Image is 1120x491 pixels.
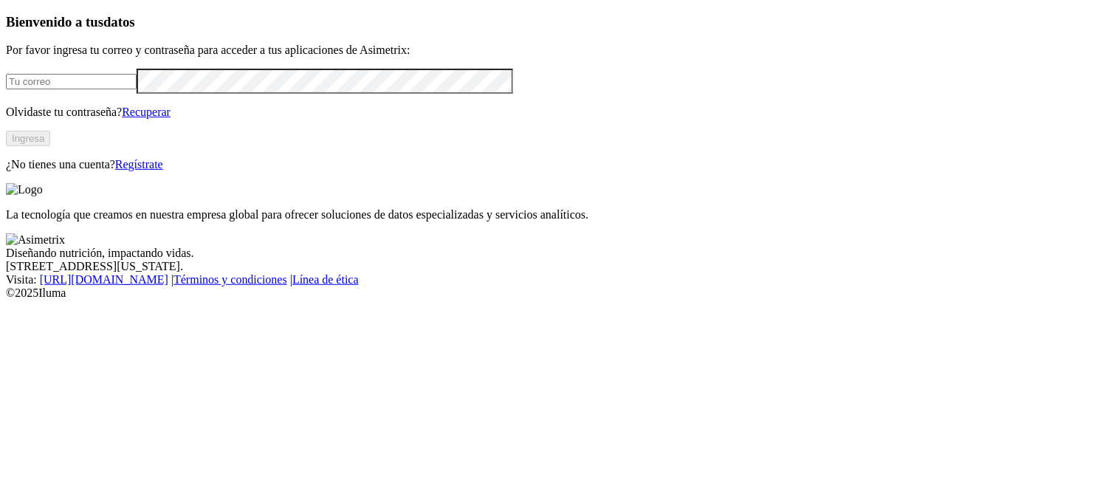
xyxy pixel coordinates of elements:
[122,106,171,118] a: Recuperar
[6,106,1114,119] p: Olvidaste tu contraseña?
[6,44,1114,57] p: Por favor ingresa tu correo y contraseña para acceder a tus aplicaciones de Asimetrix:
[292,273,359,286] a: Línea de ética
[6,14,1114,30] h3: Bienvenido a tus
[6,233,65,247] img: Asimetrix
[103,14,135,30] span: datos
[6,183,43,196] img: Logo
[6,260,1114,273] div: [STREET_ADDRESS][US_STATE].
[6,273,1114,286] div: Visita : | |
[6,247,1114,260] div: Diseñando nutrición, impactando vidas.
[6,74,137,89] input: Tu correo
[115,158,163,171] a: Regístrate
[6,208,1114,222] p: La tecnología que creamos en nuestra empresa global para ofrecer soluciones de datos especializad...
[174,273,287,286] a: Términos y condiciones
[6,286,1114,300] div: © 2025 Iluma
[40,273,168,286] a: [URL][DOMAIN_NAME]
[6,131,50,146] button: Ingresa
[6,158,1114,171] p: ¿No tienes una cuenta?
